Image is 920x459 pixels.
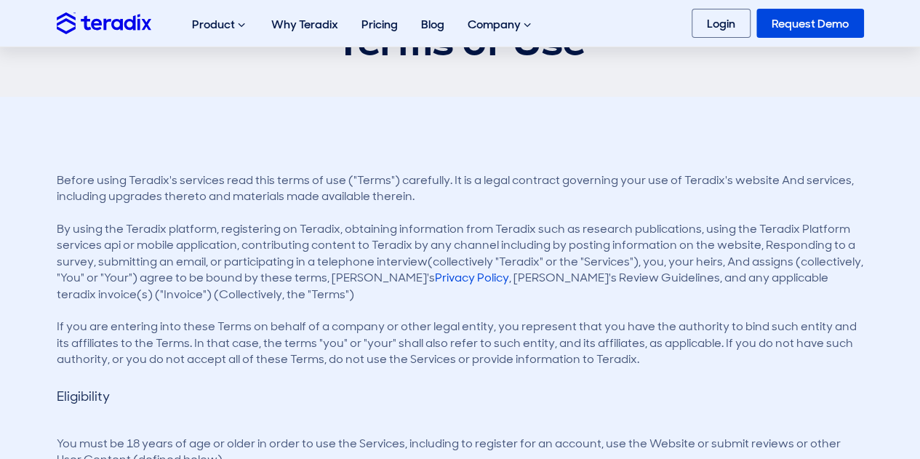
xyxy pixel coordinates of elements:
h4: Eligibility [57,390,864,403]
a: Request Demo [756,9,864,38]
a: Pricing [350,1,409,47]
img: Teradix logo [57,12,151,33]
p: If you are entering into these Terms on behalf of a company or other legal entity, you represent ... [57,319,864,367]
p: By using the Teradix platform, registering on Teradix, obtaining information from Teradix such as... [57,221,864,303]
div: Company [456,1,545,48]
a: Blog [409,1,456,47]
a: Why Teradix [260,1,350,47]
p: Before using Teradix's services read this terms of use ("Terms") carefully. It is a legal contrac... [57,172,864,205]
div: Product [180,1,260,48]
a: Login [692,9,751,38]
a: Privacy Policy [435,270,509,285]
iframe: Chatbot [824,363,900,439]
h1: Terms of Use [57,23,864,62]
